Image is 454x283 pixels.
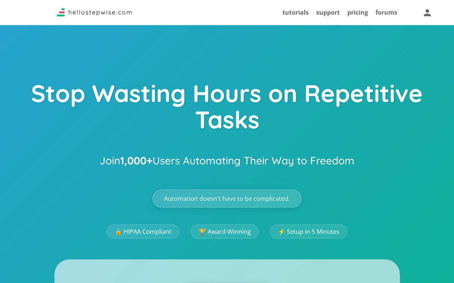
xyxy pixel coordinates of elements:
a: ⚡ Setup in 5 Minutes [270,224,347,239]
img: Logo [57,8,132,17]
a: support [316,8,340,17]
a: tutorials [282,8,309,17]
h2: Join Users Automating Their Way to Freedom [100,151,354,171]
a: 🏆 Award-Winning [191,224,259,239]
span: Automation doesn't have to be complicated. [164,196,290,202]
strong: 1,000+ [120,154,152,167]
a: 🔒 HIPAA Compliant [107,224,179,239]
a: forums [376,8,397,17]
a: pricing [347,8,368,17]
a: Stepwise [57,10,132,18]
